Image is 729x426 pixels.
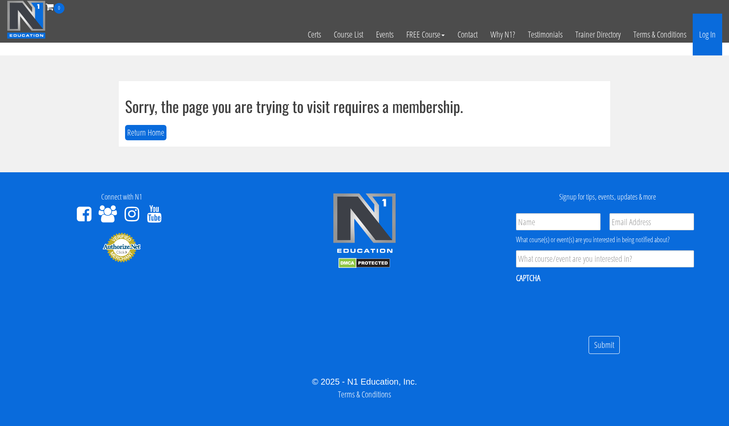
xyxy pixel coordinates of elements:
[522,14,569,55] a: Testimonials
[327,14,370,55] a: Course List
[338,258,390,268] img: DMCA.com Protection Status
[451,14,484,55] a: Contact
[569,14,627,55] a: Trainer Directory
[516,250,694,267] input: What course/event are you interested in?
[332,193,397,256] img: n1-edu-logo
[516,289,646,322] iframe: reCAPTCHA
[370,14,400,55] a: Events
[693,14,722,55] a: Log In
[493,193,723,201] h4: Signup for tips, events, updates & more
[102,232,141,263] img: Authorize.Net Merchant - Click to Verify
[338,388,391,400] a: Terms & Conditions
[484,14,522,55] a: Why N1?
[516,235,694,245] div: What course(s) or event(s) are you interested in being notified about?
[516,213,601,230] input: Name
[46,1,64,12] a: 0
[609,213,694,230] input: Email Address
[125,125,166,141] button: Return Home
[589,336,620,354] input: Submit
[54,3,64,14] span: 0
[627,14,693,55] a: Terms & Conditions
[125,98,604,115] h1: Sorry, the page you are trying to visit requires a membership.
[400,14,451,55] a: FREE Course
[516,272,540,284] label: CAPTCHA
[6,375,723,388] div: © 2025 - N1 Education, Inc.
[6,193,236,201] h4: Connect with N1
[301,14,327,55] a: Certs
[7,0,46,39] img: n1-education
